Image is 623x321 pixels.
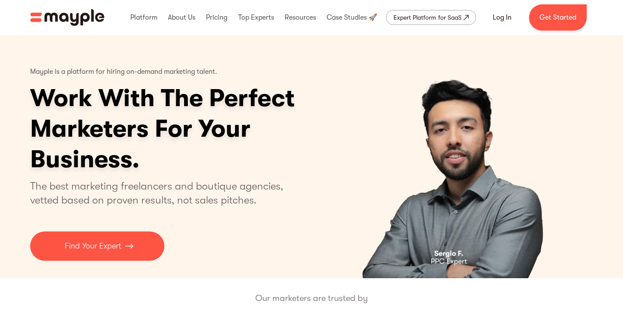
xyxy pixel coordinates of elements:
[128,3,160,31] div: Platform
[320,35,593,278] div: carousel
[204,3,230,31] div: Pricing
[65,240,121,252] p: Find Your Expert
[166,3,198,31] div: About Us
[282,3,318,31] div: Resources
[393,12,462,23] div: Expert Platform for SaaS
[30,179,294,207] p: The best marketing freelancers and boutique agencies, vetted based on proven results, not sales p...
[482,7,522,28] a: Log In
[30,83,362,175] h1: Work With The Perfect Marketers For Your Business.
[30,61,217,83] p: Mayple is a platform for hiring on-demand marketing talent.
[320,35,593,278] div: 1 of 4
[236,3,276,31] div: Top Experts
[30,231,164,261] a: Find Your Expert
[529,4,587,31] a: Get Started
[30,9,104,26] a: home
[386,10,476,25] a: Expert Platform for SaaS
[30,9,104,26] img: Mayple logo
